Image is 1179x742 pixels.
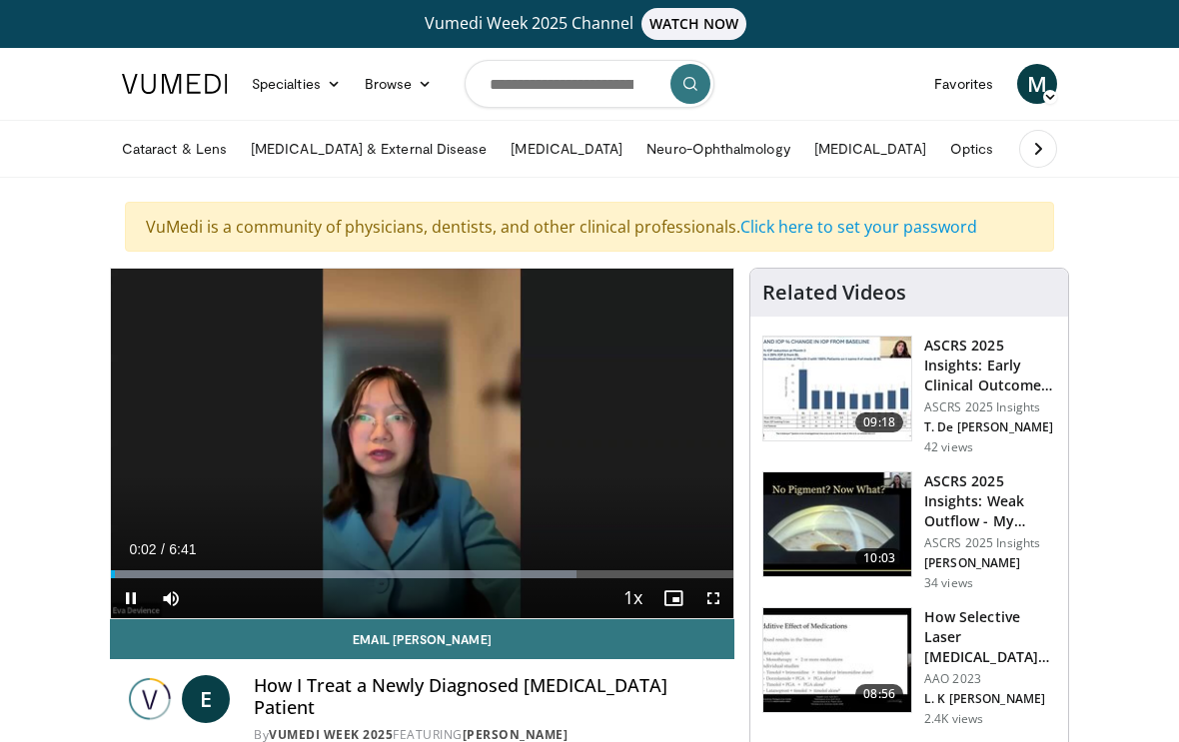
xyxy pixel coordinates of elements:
a: Browse [353,64,445,104]
img: Vumedi Week 2025 [126,675,174,723]
button: Mute [151,578,191,618]
a: Optics [938,129,1005,169]
p: T. De [PERSON_NAME] [924,419,1056,435]
h4: Related Videos [762,281,906,305]
a: Vumedi Week 2025 ChannelWATCH NOW [110,8,1069,40]
span: 08:56 [855,684,903,704]
div: Progress Bar [111,570,733,578]
span: 10:03 [855,548,903,568]
img: c4ee65f2-163e-44d3-aede-e8fb280be1de.150x105_q85_crop-smart_upscale.jpg [763,472,911,576]
img: b8bf30ca-3013-450f-92b0-de11c61660f8.150x105_q85_crop-smart_upscale.jpg [763,337,911,440]
a: Cataract & Lens [110,129,239,169]
p: 2.4K views [924,711,983,727]
span: 6:41 [169,541,196,557]
a: [MEDICAL_DATA] [802,129,938,169]
a: Click here to set your password [740,216,977,238]
a: 09:18 ASCRS 2025 Insights: Early Clinical Outcomes of a Laser Titratable G… ASCRS 2025 Insights T... [762,336,1056,455]
button: Playback Rate [613,578,653,618]
a: 10:03 ASCRS 2025 Insights: Weak Outflow - My Approach to Angle Surgery in … ASCRS 2025 Insights [... [762,471,1056,591]
button: Enable picture-in-picture mode [653,578,693,618]
input: Search topics, interventions [465,60,714,108]
a: M [1017,64,1057,104]
h3: How Selective Laser [MEDICAL_DATA] and Meds Reduce the Diurnal Fluc… [924,607,1056,667]
span: / [161,541,165,557]
p: ASCRS 2025 Insights [924,535,1056,551]
a: Specialties [240,64,353,104]
span: WATCH NOW [641,8,747,40]
a: Email [PERSON_NAME] [110,619,734,659]
a: Favorites [922,64,1005,104]
a: 08:56 How Selective Laser [MEDICAL_DATA] and Meds Reduce the Diurnal Fluc… AAO 2023 L. K [PERSON_... [762,607,1056,727]
p: 42 views [924,439,973,455]
p: 34 views [924,575,973,591]
span: 0:02 [129,541,156,557]
p: L. K [PERSON_NAME] [924,691,1056,707]
button: Fullscreen [693,578,733,618]
a: E [182,675,230,723]
div: VuMedi is a community of physicians, dentists, and other clinical professionals. [125,202,1054,252]
p: [PERSON_NAME] [924,555,1056,571]
a: [MEDICAL_DATA] & External Disease [239,129,499,169]
h3: ASCRS 2025 Insights: Early Clinical Outcomes of a Laser Titratable G… [924,336,1056,395]
img: 420b1191-3861-4d27-8af4-0e92e58098e4.150x105_q85_crop-smart_upscale.jpg [763,608,911,712]
p: ASCRS 2025 Insights [924,399,1056,415]
h4: How I Treat a Newly Diagnosed [MEDICAL_DATA] Patient [254,675,718,718]
button: Pause [111,578,151,618]
a: Neuro-Ophthalmology [634,129,801,169]
span: 09:18 [855,412,903,432]
a: [MEDICAL_DATA] [499,129,634,169]
img: VuMedi Logo [122,74,228,94]
p: AAO 2023 [924,671,1056,687]
video-js: Video Player [111,269,733,618]
h3: ASCRS 2025 Insights: Weak Outflow - My Approach to Angle Surgery in … [924,471,1056,531]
